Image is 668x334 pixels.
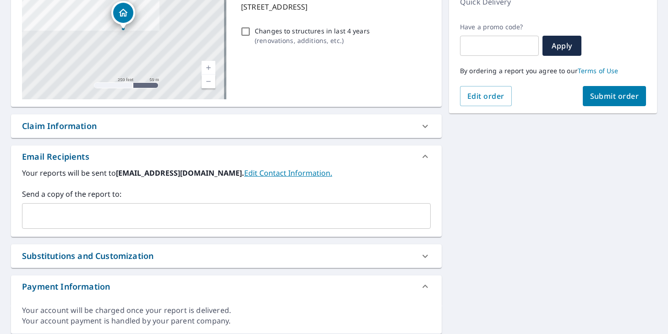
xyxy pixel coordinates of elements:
div: Email Recipients [22,151,89,163]
a: EditContactInfo [244,168,332,178]
span: Edit order [467,91,504,101]
div: Payment Information [11,275,442,297]
p: ( renovations, additions, etc. ) [255,36,370,45]
div: Your account payment is handled by your parent company. [22,316,431,326]
div: Email Recipients [11,145,442,167]
div: Dropped pin, building 1, Residential property, 484 School Ln Wayne, PA 19087 [111,1,135,29]
label: Send a copy of the report to: [22,189,431,199]
div: Substitutions and Customization [22,250,153,262]
a: Terms of Use [578,66,619,75]
div: Payment Information [22,280,110,293]
b: [EMAIL_ADDRESS][DOMAIN_NAME]. [116,168,244,178]
div: Substitutions and Customization [11,244,442,268]
a: Current Level 17, Zoom In [202,61,215,75]
div: Claim Information [11,114,442,138]
label: Your reports will be sent to [22,167,431,178]
a: Current Level 17, Zoom Out [202,75,215,88]
div: Claim Information [22,120,97,132]
button: Apply [542,36,581,56]
p: [STREET_ADDRESS] [241,1,427,12]
p: By ordering a report you agree to our [460,67,646,75]
label: Have a promo code? [460,23,539,31]
span: Apply [550,41,574,51]
button: Submit order [583,86,646,106]
p: Changes to structures in last 4 years [255,26,370,36]
span: Submit order [590,91,639,101]
div: Your account will be charged once your report is delivered. [22,305,431,316]
button: Edit order [460,86,512,106]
